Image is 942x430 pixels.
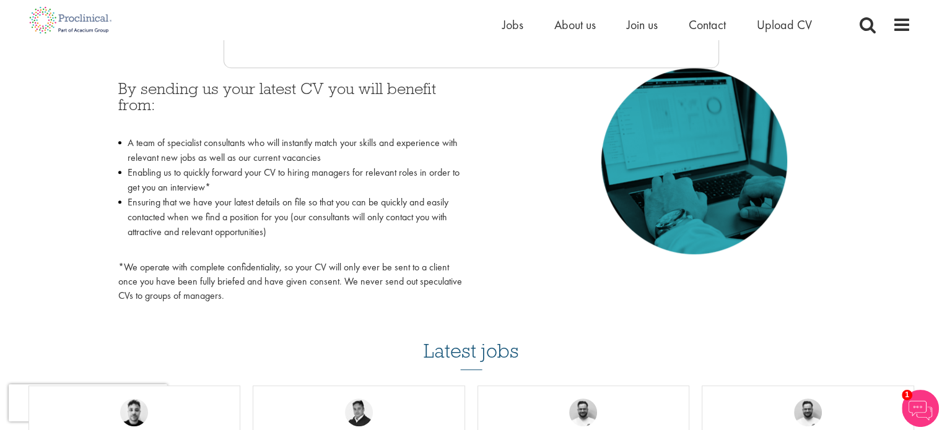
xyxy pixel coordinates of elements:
[689,17,726,33] a: Contact
[345,398,373,426] img: Peter Duvall
[9,384,167,421] iframe: reCAPTCHA
[424,309,519,370] h3: Latest jobs
[902,390,912,400] span: 1
[757,17,812,33] a: Upload CV
[554,17,596,33] a: About us
[627,17,658,33] a: Join us
[118,135,462,165] li: A team of specialist consultants who will instantly match your skills and experience with relevan...
[118,80,462,129] h3: By sending us your latest CV you will benefit from:
[118,165,462,195] li: Enabling us to quickly forward your CV to hiring managers for relevant roles in order to get you ...
[902,390,939,427] img: Chatbot
[502,17,523,33] a: Jobs
[118,195,462,254] li: Ensuring that we have your latest details on file so that you can be quickly and easily contacted...
[118,260,462,303] p: *We operate with complete confidentiality, so your CV will only ever be sent to a client once you...
[569,398,597,426] img: Emile De Beer
[120,398,148,426] img: Dean Fisher
[794,398,822,426] img: Emile De Beer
